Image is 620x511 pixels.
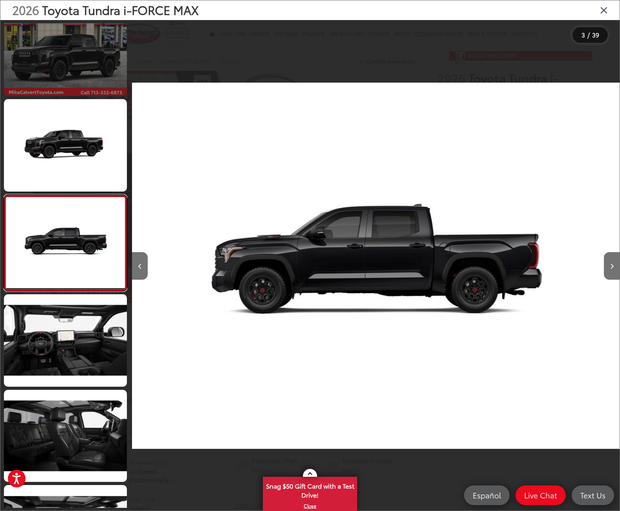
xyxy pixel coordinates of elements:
button: Previous image [132,252,148,280]
span: Español [469,490,505,500]
img: 2026 Toyota Tundra i-FORCE MAX TRD Pro [3,293,128,387]
img: 2026 Toyota Tundra i-FORCE MAX TRD Pro [3,389,128,483]
span: Snag $50 Gift Card with a Test Drive! [264,478,356,502]
i: Close gallery [600,5,608,15]
span: / [587,32,591,38]
span: Text Us [576,490,609,500]
a: Español [464,485,510,505]
button: Next image [604,252,620,280]
span: 2026 [12,1,39,18]
span: 39 [592,30,599,39]
a: Text Us [572,485,614,505]
span: Toyota Tundra i-FORCE MAX [42,1,199,18]
img: 2026 Toyota Tundra i-FORCE MAX TRD Pro [132,36,620,496]
span: 3 [581,30,585,39]
span: Live Chat [520,490,561,500]
img: 2026 Toyota Tundra i-FORCE MAX TRD Pro [3,98,128,193]
img: 2026 Toyota Tundra i-FORCE MAX TRD Pro [5,197,126,288]
a: Live Chat [515,485,566,505]
div: 2026 Toyota Tundra i-FORCE MAX TRD Pro 2 [132,36,620,496]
